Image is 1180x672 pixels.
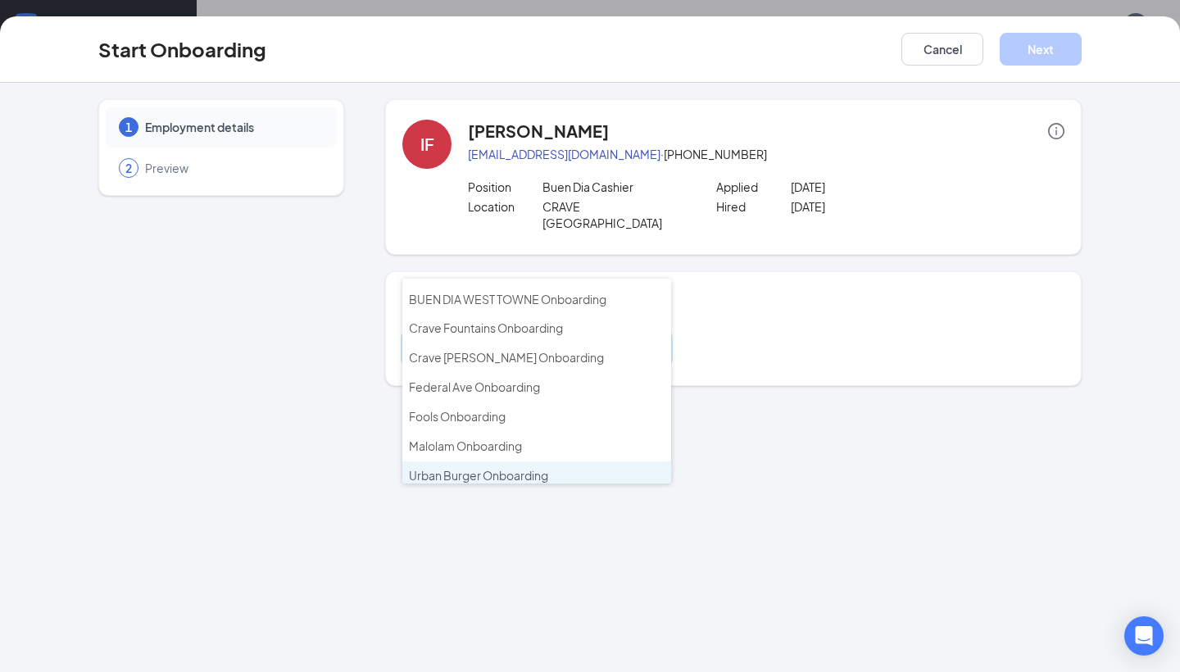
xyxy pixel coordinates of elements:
a: [EMAIL_ADDRESS][DOMAIN_NAME] [468,147,660,161]
span: Malolam Onboarding [409,438,522,453]
p: Hired [716,198,791,215]
p: Location [468,198,542,215]
p: Buen Dia Cashier [542,179,692,195]
div: IF [420,133,434,156]
span: Employment details [145,119,320,135]
span: info-circle [1048,123,1064,139]
p: Position [468,179,542,195]
div: Open Intercom Messenger [1124,616,1164,656]
span: Crave Fountains Onboarding [409,320,563,335]
span: Urban Burger Onboarding [409,468,548,483]
p: · [PHONE_NUMBER] [468,146,1064,162]
button: Cancel [901,33,983,66]
p: [DATE] [791,179,940,195]
button: Next [1000,33,1082,66]
span: 2 [125,160,132,176]
p: Applied [716,179,791,195]
span: Fools Onboarding [409,409,506,424]
h4: Onboarding process [402,292,1064,315]
span: Preview [145,160,320,176]
span: Crave [PERSON_NAME] Onboarding [409,350,604,365]
span: 1 [125,119,132,135]
h3: Start Onboarding [98,35,266,63]
p: CRAVE [GEOGRAPHIC_DATA] [542,198,692,231]
span: BUEN DIA WEST TOWNE Onboarding [409,292,606,306]
h4: [PERSON_NAME] [468,120,609,143]
span: Federal Ave Onboarding [409,379,540,394]
p: [DATE] [791,198,940,215]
